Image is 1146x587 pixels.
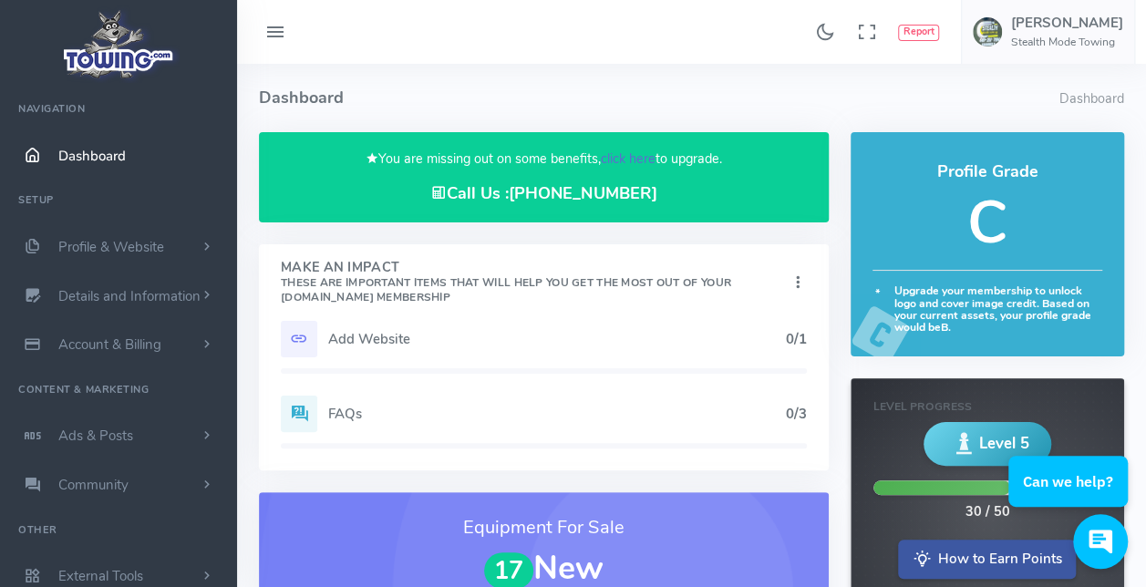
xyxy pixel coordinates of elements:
[58,147,126,165] span: Dashboard
[872,163,1102,181] h4: Profile Grade
[281,149,807,170] p: You are missing out on some benefits, to upgrade.
[281,261,789,304] h4: Make An Impact
[58,287,201,305] span: Details and Information
[979,432,1029,455] span: Level 5
[898,540,1076,579] a: How to Earn Points
[601,149,656,168] a: click here
[1011,15,1123,30] h5: [PERSON_NAME]
[872,191,1102,255] h5: C
[898,25,939,41] button: Report
[328,407,786,421] h5: FAQs
[58,238,164,256] span: Profile & Website
[995,406,1146,587] iframe: Conversations
[1059,89,1124,109] li: Dashboard
[509,182,656,204] a: [PHONE_NUMBER]
[973,17,1002,46] img: user-image
[873,401,1101,413] h6: Level Progress
[58,476,129,494] span: Community
[786,332,807,346] h5: 0/1
[57,5,181,83] img: logo
[872,285,1102,335] h6: Upgrade your membership to unlock logo and cover image credit. Based on your current assets, your...
[281,514,807,541] h3: Equipment For Sale
[328,332,786,346] h5: Add Website
[58,427,133,445] span: Ads & Posts
[941,320,948,335] strong: B
[786,407,807,421] h5: 0/3
[281,275,731,304] small: These are important items that will help you get the most out of your [DOMAIN_NAME] Membership
[259,64,1059,132] h4: Dashboard
[965,502,1009,522] div: 30 / 50
[58,567,143,585] span: External Tools
[58,335,161,354] span: Account & Billing
[281,184,807,203] h4: Call Us :
[1011,36,1123,48] h6: Stealth Mode Towing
